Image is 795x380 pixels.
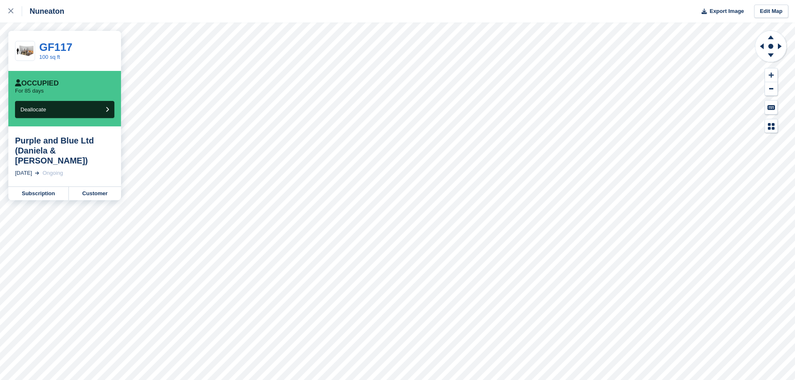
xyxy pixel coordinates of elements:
p: For 85 days [15,88,44,94]
div: Purple and Blue Ltd (Daniela & [PERSON_NAME]) [15,136,114,166]
a: Subscription [8,187,69,200]
button: Keyboard Shortcuts [765,101,777,114]
div: Occupied [15,79,59,88]
button: Zoom Out [765,82,777,96]
button: Zoom In [765,68,777,82]
span: Export Image [709,7,744,15]
span: Deallocate [20,106,46,113]
button: Deallocate [15,101,114,118]
button: Export Image [697,5,744,18]
div: Nuneaton [22,6,64,16]
a: 100 sq ft [39,54,60,60]
a: Edit Map [754,5,788,18]
button: Map Legend [765,119,777,133]
img: 100-sqft-unit.jpg [15,44,35,58]
div: Ongoing [43,169,63,177]
div: [DATE] [15,169,32,177]
a: Customer [69,187,121,200]
a: GF117 [39,41,73,53]
img: arrow-right-light-icn-cde0832a797a2874e46488d9cf13f60e5c3a73dbe684e267c42b8395dfbc2abf.svg [35,171,39,175]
